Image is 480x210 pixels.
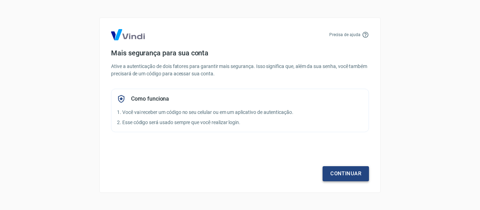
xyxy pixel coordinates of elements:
h4: Mais segurança para sua conta [111,49,369,57]
a: Continuar [323,166,369,181]
h5: Como funciona [131,95,169,102]
img: Logo Vind [111,29,145,40]
p: Ative a autenticação de dois fatores para garantir mais segurança. Isso significa que, além da su... [111,63,369,77]
p: 1. Você vai receber um código no seu celular ou em um aplicativo de autenticação. [117,109,363,116]
p: Precisa de ajuda [329,32,361,38]
p: 2. Esse código será usado sempre que você realizar login. [117,119,363,126]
